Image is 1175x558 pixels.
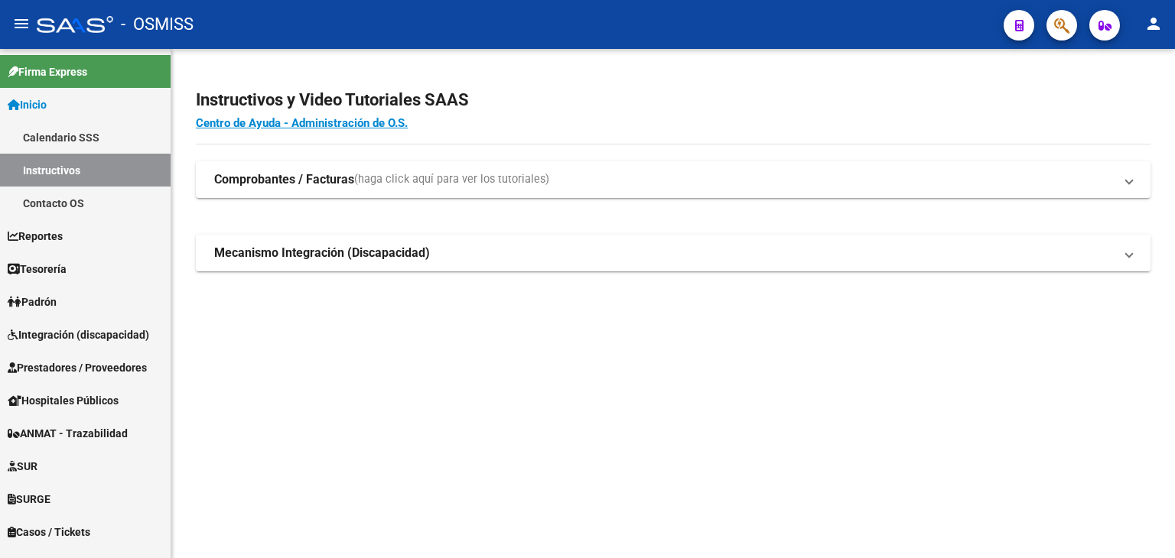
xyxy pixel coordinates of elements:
span: Inicio [8,96,47,113]
span: ANMAT - Trazabilidad [8,425,128,442]
h2: Instructivos y Video Tutoriales SAAS [196,86,1151,115]
mat-expansion-panel-header: Mecanismo Integración (Discapacidad) [196,235,1151,271]
span: Padrón [8,294,57,310]
span: Hospitales Públicos [8,392,119,409]
span: Firma Express [8,63,87,80]
mat-icon: menu [12,15,31,33]
span: Prestadores / Proveedores [8,359,147,376]
span: SURGE [8,491,50,508]
span: SUR [8,458,37,475]
span: - OSMISS [121,8,194,41]
strong: Mecanismo Integración (Discapacidad) [214,245,430,261]
a: Centro de Ayuda - Administración de O.S. [196,116,408,130]
span: Casos / Tickets [8,524,90,540]
strong: Comprobantes / Facturas [214,171,354,188]
span: Reportes [8,228,63,245]
mat-icon: person [1144,15,1163,33]
iframe: Intercom live chat [1123,506,1160,543]
span: (haga click aquí para ver los tutoriales) [354,171,549,188]
span: Integración (discapacidad) [8,326,149,343]
span: Tesorería [8,261,67,277]
mat-expansion-panel-header: Comprobantes / Facturas(haga click aquí para ver los tutoriales) [196,161,1151,198]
